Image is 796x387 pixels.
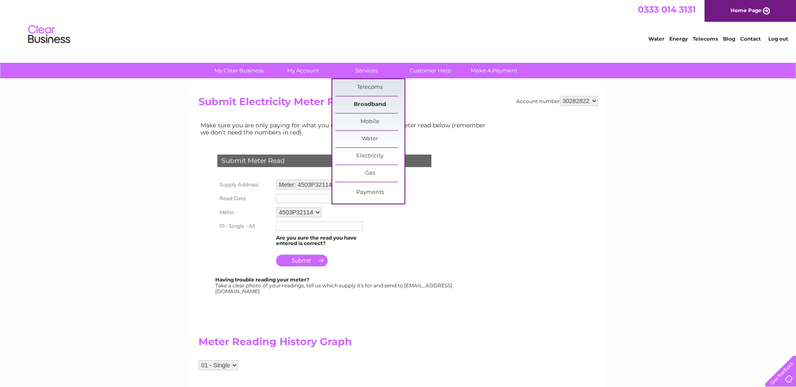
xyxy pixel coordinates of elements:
[335,114,405,130] a: Mobile
[693,36,718,42] a: Telecoms
[215,276,309,283] b: Having trouble reading your meter?
[200,5,597,41] div: Clear Business is a trading name of Verastar Limited (registered in [GEOGRAPHIC_DATA] No. 3667643...
[198,120,492,137] td: Make sure you are only paying for what you use. Simply enter your meter read below (remember we d...
[217,155,431,167] div: Submit Meter Read
[459,63,529,78] a: Make A Payment
[215,178,274,192] th: Supply Address
[28,22,70,47] img: logo.png
[204,63,274,78] a: My Clear Business
[335,148,405,165] a: Electricity
[215,192,274,205] th: Read Date
[215,277,454,294] div: Take a clear photo of your readings, tell us which supply it's for and send to [EMAIL_ADDRESS][DO...
[335,96,405,113] a: Broadband
[669,36,688,42] a: Energy
[335,79,405,96] a: Telecoms
[768,36,788,42] a: Log out
[723,36,735,42] a: Blog
[198,96,598,112] h2: Submit Electricity Meter Read
[516,96,598,106] div: Account number
[638,4,696,15] a: 0333 014 3131
[396,63,465,78] a: Customer Help
[335,165,405,182] a: Gas
[648,36,664,42] a: Water
[335,131,405,147] a: Water
[198,336,492,352] h2: Meter Reading History Graph
[215,205,274,219] th: Meter
[276,255,328,266] input: Submit
[268,63,337,78] a: My Account
[215,219,274,233] th: 01 - Single - All
[740,36,761,42] a: Contact
[274,233,378,249] td: Are you sure the read you have entered is correct?
[332,63,401,78] a: Services
[335,184,405,201] a: Payments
